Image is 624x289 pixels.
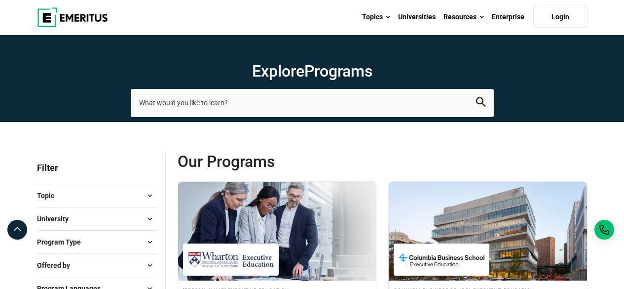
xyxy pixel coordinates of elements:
span: Program Type [37,237,89,248]
span: Topic [37,190,62,201]
button: Topic [37,188,157,203]
input: search-page [131,89,494,117]
a: Login [533,7,587,28]
span: University [37,213,76,224]
img: Driving Strategic Innovation: Leading Complex Initiatives for Impact | Online Digital Transformat... [178,182,376,281]
img: Digital Marketing | Online Sales and Marketing Course [389,182,587,281]
button: Program Type [37,235,157,249]
button: University [37,211,157,226]
h1: Explore [131,61,494,81]
img: Columbia Business School Executive Education [399,248,484,271]
a: search [476,100,486,109]
span: Programs [304,62,372,81]
p: Filter [37,152,157,184]
button: search [476,97,486,109]
span: Our Programs [178,152,383,171]
button: Offered by [37,258,157,273]
span: Offered by [37,260,78,271]
img: Wharton Executive Education [188,248,274,271]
